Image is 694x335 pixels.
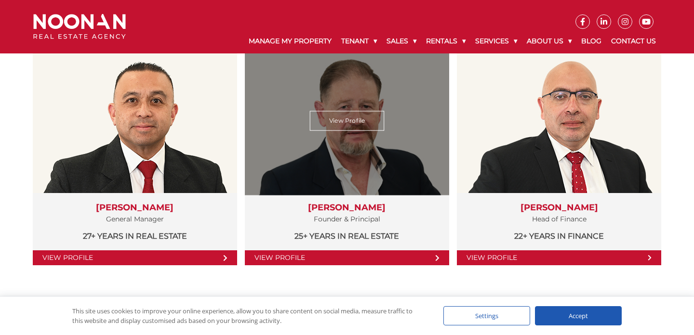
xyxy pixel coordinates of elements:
a: Tenant [336,29,382,53]
a: View Profile [33,250,237,265]
a: Manage My Property [244,29,336,53]
a: Contact Us [606,29,661,53]
h3: [PERSON_NAME] [467,203,652,213]
h3: [PERSON_NAME] [42,203,227,213]
div: Accept [535,306,622,325]
p: Head of Finance [467,213,652,225]
a: View Profile [457,250,661,265]
p: 25+ years in Real Estate [254,230,440,242]
a: Sales [382,29,421,53]
p: General Manager [42,213,227,225]
p: Founder & Principal [254,213,440,225]
a: Blog [576,29,606,53]
a: View Profile [310,111,385,131]
a: About Us [522,29,576,53]
h3: [PERSON_NAME] [254,203,440,213]
p: 27+ years in Real Estate [42,230,227,242]
a: Rentals [421,29,470,53]
img: Noonan Real Estate Agency [33,14,126,39]
a: Services [470,29,522,53]
div: Settings [443,306,530,325]
div: This site uses cookies to improve your online experience, allow you to share content on social me... [72,306,424,325]
a: View Profile [245,250,449,265]
p: 22+ years in Finance [467,230,652,242]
